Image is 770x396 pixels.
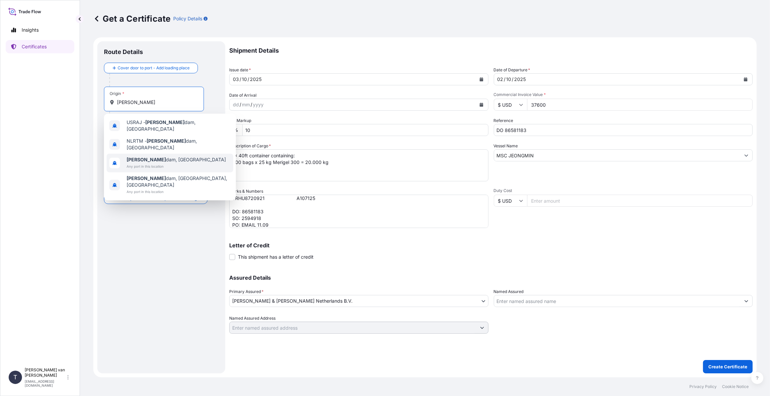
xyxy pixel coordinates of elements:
label: Reference [494,117,513,124]
input: Type to search vessel name or IMO [494,149,741,161]
span: Date of Departure [494,67,530,73]
b: [PERSON_NAME] [127,157,166,162]
input: Named Assured Address [230,322,476,334]
div: year, [514,75,527,83]
span: dam, [GEOGRAPHIC_DATA] [127,156,226,163]
span: Any port in this location [127,188,231,195]
div: / [504,75,506,83]
p: Assured Details [229,275,753,280]
span: Duty Cost [494,188,753,193]
label: Named Assured [494,288,524,295]
span: USRAJ - dam, [GEOGRAPHIC_DATA] [127,119,231,132]
span: Cover door to port - Add loading place [118,65,190,71]
p: Create Certificate [708,363,747,370]
p: Insights [22,27,39,33]
span: Issue date [229,67,251,73]
p: Policy Details [173,15,202,22]
div: month, [506,75,512,83]
p: Cookie Notice [722,384,749,389]
div: / [512,75,514,83]
button: Show suggestions [740,149,752,161]
div: / [240,101,241,109]
p: Get a Certificate [93,13,171,24]
span: Commercial Invoice Value [494,92,753,97]
button: Show suggestions [740,295,752,307]
p: Shipment Details [229,41,753,60]
p: Route Details [104,48,143,56]
button: Calendar [740,74,751,85]
span: Any port in this location [127,163,226,170]
span: dam, [GEOGRAPHIC_DATA], [GEOGRAPHIC_DATA] [127,175,231,188]
p: [EMAIL_ADDRESS][DOMAIN_NAME] [25,379,66,387]
button: Calendar [476,99,487,110]
button: Calendar [476,74,487,85]
div: year, [249,75,262,83]
b: [PERSON_NAME] [127,175,166,181]
input: Enter amount [527,99,753,111]
input: Origin [117,99,196,106]
div: year, [252,101,264,109]
button: Show suggestions [476,322,488,334]
div: day, [497,75,504,83]
span: T [13,374,17,381]
p: Privacy Policy [689,384,717,389]
input: Enter percentage between 0 and 10% [242,124,488,136]
input: Assured Name [494,295,741,307]
label: Marks & Numbers [229,188,263,195]
label: Named Assured Address [229,315,276,322]
div: day, [232,75,240,83]
div: / [248,75,249,83]
p: Letter of Credit [229,243,753,248]
div: day, [232,101,240,109]
span: This shipment has a letter of credit [238,254,314,260]
span: NLRTM - dam, [GEOGRAPHIC_DATA] [127,138,231,151]
div: / [240,75,241,83]
div: month, [241,75,248,83]
span: Date of Arrival [229,92,257,99]
label: CIF Markup [229,117,251,124]
div: Show suggestions [104,114,236,200]
input: Enter amount [527,195,753,207]
label: Description of Cargo [229,143,271,149]
div: / [251,101,252,109]
div: Origin [110,91,124,96]
label: Vessel Name [494,143,518,149]
span: Primary Assured [229,288,264,295]
b: [PERSON_NAME] [145,119,185,125]
p: Certificates [22,43,47,50]
p: [PERSON_NAME] van [PERSON_NAME] [25,367,66,378]
input: Enter booking reference [494,124,753,136]
span: [PERSON_NAME] & [PERSON_NAME] Netherlands B.V. [232,298,353,304]
div: month, [241,101,251,109]
b: [PERSON_NAME] [147,138,186,144]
